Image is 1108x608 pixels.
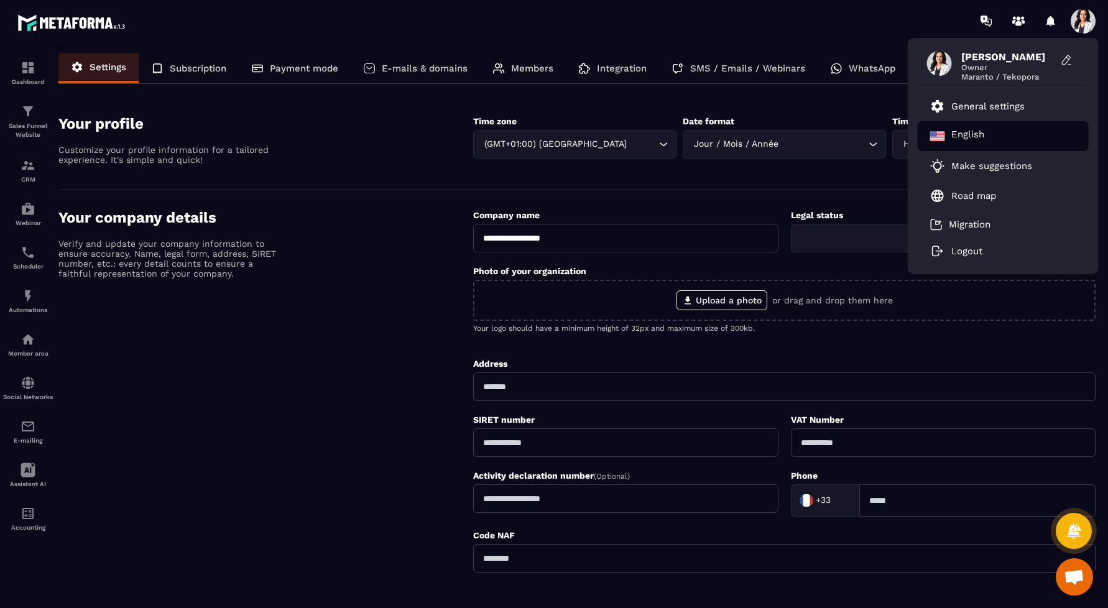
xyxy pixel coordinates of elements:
[834,491,846,510] input: Search for option
[849,63,895,74] p: WhatsApp
[21,419,35,434] img: email
[21,288,35,303] img: automations
[951,190,996,201] p: Road map
[930,159,1061,173] a: Make suggestions
[690,63,805,74] p: SMS / Emails / Webinars
[791,224,1096,252] div: Search for option
[90,62,126,73] p: Settings
[58,115,473,132] h4: Your profile
[629,137,656,151] input: Search for option
[3,279,53,323] a: automationsautomationsAutomations
[21,158,35,173] img: formation
[473,116,517,126] label: Time zone
[3,78,53,85] p: Dashboard
[3,350,53,357] p: Member area
[949,219,990,230] p: Migration
[3,437,53,444] p: E-mailing
[58,145,276,165] p: Customize your profile information for a tailored experience. It's simple and quick!
[3,219,53,226] p: Webinar
[21,375,35,390] img: social-network
[473,210,540,220] label: Company name
[791,471,818,481] label: Phone
[3,306,53,313] p: Automations
[594,472,630,481] span: (Optional)
[683,116,734,126] label: Date format
[58,239,276,279] p: Verify and update your company information to ensure accuracy. Name, legal form, address, SIRET n...
[791,210,843,220] label: Legal status
[3,149,53,192] a: formationformationCRM
[481,137,629,151] span: (GMT+01:00) [GEOGRAPHIC_DATA]
[473,324,1096,333] p: Your logo should have a minimum height of 32px and maximum size of 300kb.
[816,494,831,507] span: +33
[930,218,990,231] a: Migration
[772,295,893,305] p: or drag and drop them here
[676,290,767,310] label: Upload a photo
[951,129,984,144] p: English
[3,192,53,236] a: automationsautomationsWebinar
[3,236,53,279] a: schedulerschedulerScheduler
[961,72,1055,81] span: Maranto / Tekopora
[3,122,53,139] p: Sales Funnel Website
[473,530,515,540] label: Code NAF
[473,359,507,369] label: Address
[511,63,553,74] p: Members
[473,130,676,159] div: Search for option
[961,51,1055,63] span: [PERSON_NAME]
[951,160,1032,172] p: Make suggestions
[21,506,35,521] img: accountant
[799,231,1075,245] input: Search for option
[1056,558,1093,596] div: Ouvrir le chat
[3,497,53,540] a: accountantaccountantAccounting
[3,410,53,453] a: emailemailE-mailing
[382,63,468,74] p: E-mails & domains
[3,176,53,183] p: CRM
[781,137,866,151] input: Search for option
[791,484,859,517] div: Search for option
[21,201,35,216] img: automations
[3,524,53,531] p: Accounting
[691,137,781,151] span: Jour / Mois / Année
[3,453,53,497] a: Assistant AI
[951,246,982,257] p: Logout
[17,11,129,34] img: logo
[597,63,647,74] p: Integration
[3,481,53,487] p: Assistant AI
[170,63,226,74] p: Subscription
[3,323,53,366] a: automationsautomationsMember area
[791,415,844,425] label: VAT Number
[21,60,35,75] img: formation
[930,188,996,203] a: Road map
[270,63,338,74] p: Payment mode
[21,245,35,260] img: scheduler
[794,488,819,513] img: Country Flag
[473,266,586,276] label: Photo of your organization
[58,209,473,226] h4: Your company details
[473,415,535,425] label: SIRET number
[473,471,630,481] label: Activity declaration number
[900,137,975,151] span: Heure : minutes
[3,94,53,149] a: formationformationSales Funnel Website
[892,130,1096,159] div: Search for option
[3,263,53,270] p: Scheduler
[21,332,35,347] img: automations
[930,99,1025,114] a: General settings
[3,51,53,94] a: formationformationDashboard
[683,130,886,159] div: Search for option
[3,366,53,410] a: social-networksocial-networkSocial Networks
[21,104,35,119] img: formation
[951,101,1025,112] p: General settings
[892,116,945,126] label: Time format
[3,394,53,400] p: Social Networks
[961,63,1055,72] span: Owner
